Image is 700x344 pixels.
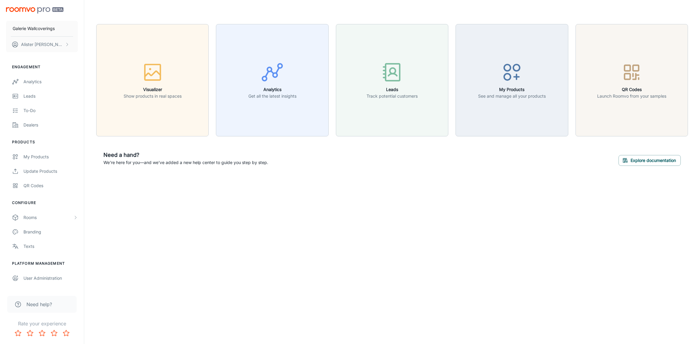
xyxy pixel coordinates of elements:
button: Alister [PERSON_NAME] [6,37,78,52]
div: My Products [23,154,78,160]
div: Update Products [23,168,78,175]
a: QR CodesLaunch Roomvo from your samples [576,77,688,83]
div: Leads [23,93,78,99]
a: LeadsTrack potential customers [336,77,448,83]
a: My ProductsSee and manage all your products [456,77,568,83]
p: Galerie Wallcoverings [13,25,55,32]
p: Show products in real spaces [124,93,182,99]
a: Explore documentation [619,157,681,163]
h6: Leads [367,86,418,93]
h6: My Products [478,86,546,93]
a: AnalyticsGet all the latest insights [216,77,328,83]
button: Explore documentation [619,155,681,166]
h6: QR Codes [597,86,666,93]
h6: Need a hand? [103,151,268,159]
button: LeadsTrack potential customers [336,24,448,136]
p: Track potential customers [367,93,418,99]
h6: Analytics [248,86,296,93]
button: VisualizerShow products in real spaces [96,24,209,136]
p: Alister [PERSON_NAME] [21,41,63,48]
div: QR Codes [23,182,78,189]
button: My ProductsSee and manage all your products [456,24,568,136]
button: QR CodesLaunch Roomvo from your samples [576,24,688,136]
div: Dealers [23,122,78,128]
p: We're here for you—and we've added a new help center to guide you step by step. [103,159,268,166]
button: Galerie Wallcoverings [6,21,78,36]
h6: Visualizer [124,86,182,93]
p: Launch Roomvo from your samples [597,93,666,99]
div: To-do [23,107,78,114]
div: Analytics [23,78,78,85]
p: Get all the latest insights [248,93,296,99]
button: AnalyticsGet all the latest insights [216,24,328,136]
img: Roomvo PRO Beta [6,7,63,14]
p: See and manage all your products [478,93,546,99]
